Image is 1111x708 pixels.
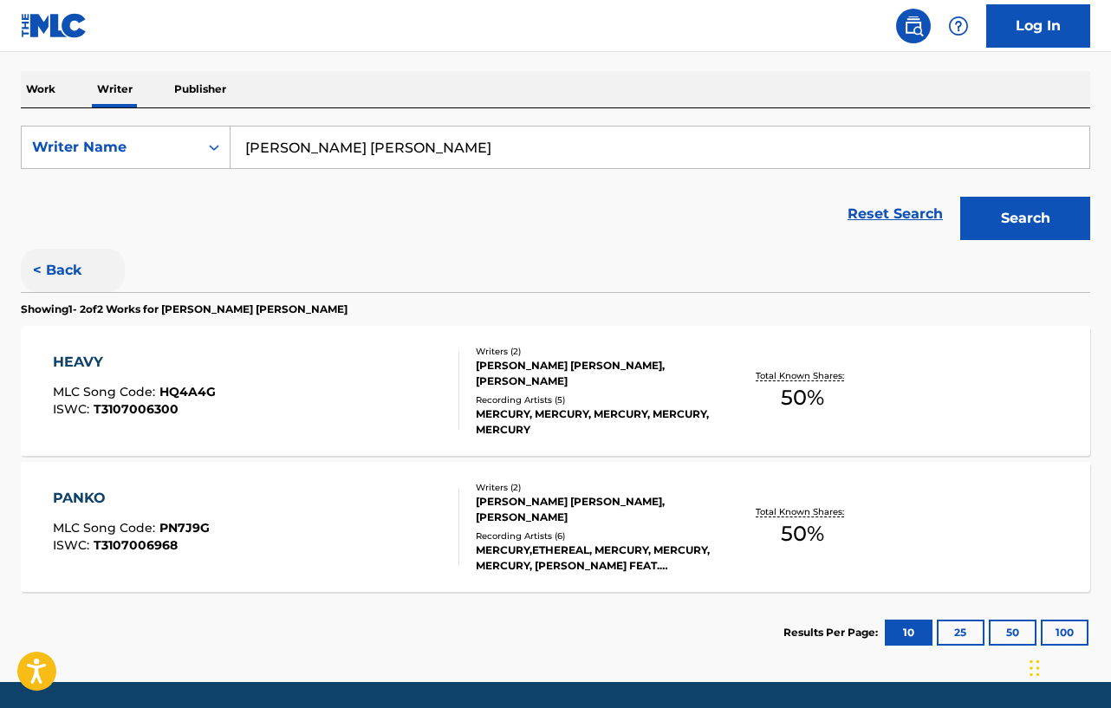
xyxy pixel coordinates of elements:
span: T3107006968 [94,537,178,553]
span: HQ4A4G [159,384,216,399]
p: Publisher [169,71,231,107]
button: 100 [1041,620,1088,646]
iframe: Chat Widget [1024,625,1111,708]
div: Writers ( 2 ) [476,481,713,494]
p: Total Known Shares: [756,369,848,382]
div: [PERSON_NAME] [PERSON_NAME], [PERSON_NAME] [476,494,713,525]
div: Drag [1030,642,1040,694]
div: Recording Artists ( 5 ) [476,393,713,406]
img: search [903,16,924,36]
div: Recording Artists ( 6 ) [476,529,713,542]
button: 25 [937,620,984,646]
p: Total Known Shares: [756,505,848,518]
div: MERCURY,ETHEREAL, MERCURY, MERCURY, MERCURY, [PERSON_NAME] FEAT. ETHEREAL [476,542,713,574]
span: ISWC : [53,537,94,553]
a: Reset Search [839,195,952,233]
p: Results Per Page: [783,625,882,640]
div: MERCURY, MERCURY, MERCURY, MERCURY, MERCURY [476,406,713,438]
button: < Back [21,249,125,292]
a: Log In [986,4,1090,48]
div: [PERSON_NAME] [PERSON_NAME], [PERSON_NAME] [476,358,713,389]
span: PN7J9G [159,520,210,536]
form: Search Form [21,126,1090,249]
span: ISWC : [53,401,94,417]
div: Writers ( 2 ) [476,345,713,358]
span: MLC Song Code : [53,384,159,399]
div: Writer Name [32,137,188,158]
button: 50 [989,620,1036,646]
div: Help [941,9,976,43]
img: help [948,16,969,36]
span: MLC Song Code : [53,520,159,536]
div: PANKO [53,488,210,509]
button: 10 [885,620,932,646]
a: PANKOMLC Song Code:PN7J9GISWC:T3107006968Writers (2)[PERSON_NAME] [PERSON_NAME], [PERSON_NAME]Rec... [21,462,1090,592]
div: HEAVY [53,352,216,373]
span: T3107006300 [94,401,179,417]
p: Showing 1 - 2 of 2 Works for [PERSON_NAME] [PERSON_NAME] [21,302,348,317]
img: MLC Logo [21,13,88,38]
p: Work [21,71,61,107]
a: HEAVYMLC Song Code:HQ4A4GISWC:T3107006300Writers (2)[PERSON_NAME] [PERSON_NAME], [PERSON_NAME]Rec... [21,326,1090,456]
button: Search [960,197,1090,240]
span: 50 % [781,382,824,413]
span: 50 % [781,518,824,549]
a: Public Search [896,9,931,43]
p: Writer [92,71,138,107]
